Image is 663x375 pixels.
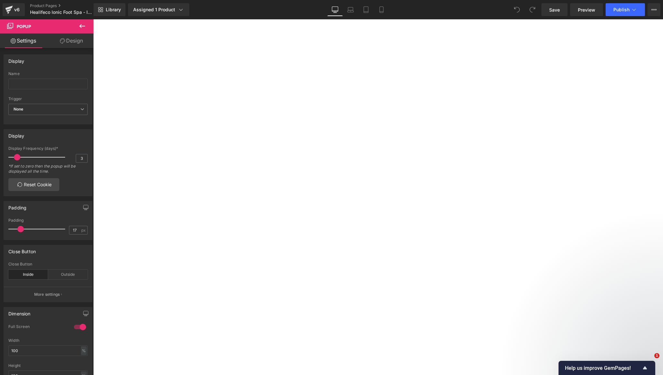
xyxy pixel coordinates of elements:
[570,3,603,16] a: Preview
[13,5,21,14] div: v6
[8,307,31,316] div: Dimension
[17,24,31,29] span: Popup
[30,10,92,15] span: Healifeco Ionic Foot Spa - Improve Above the Fold Section - YY
[648,3,660,16] button: More
[8,178,59,191] a: Reset Cookie
[106,7,121,13] span: Library
[641,353,657,369] iframe: Intercom live chat
[8,338,88,343] div: Width
[133,6,184,13] div: Assigned 1 Product
[565,365,641,371] span: Help us improve GemPages!
[8,55,24,64] div: Display
[549,6,560,13] span: Save
[48,270,88,279] div: Outside
[8,218,88,223] div: Padding
[578,6,595,13] span: Preview
[606,3,645,16] button: Publish
[81,346,87,355] div: %
[3,3,25,16] a: v6
[613,7,629,12] span: Publish
[8,270,48,279] div: Inside
[565,364,649,372] button: Show survey - Help us improve GemPages!
[374,3,389,16] a: Mobile
[14,107,24,111] b: None
[526,3,539,16] button: Redo
[343,3,358,16] a: Laptop
[34,292,60,297] p: More settings
[30,3,104,8] a: Product Pages
[654,353,659,358] span: 1
[327,3,343,16] a: Desktop
[8,324,67,331] div: Full Screen
[8,262,88,266] div: Close Button
[510,3,523,16] button: Undo
[8,201,26,210] div: Padding
[94,3,125,16] a: New Library
[8,130,24,139] div: Display
[8,245,36,254] div: Close Button
[48,34,95,48] a: Design
[8,146,88,151] div: Display Frequency (days)*
[8,164,88,178] div: *If set to zero then the popup will be displayed all the time.​
[4,287,92,302] button: More settings
[8,345,88,356] input: auto
[81,228,87,232] span: px
[358,3,374,16] a: Tablet
[8,72,88,76] div: Name
[8,97,88,101] div: Trigger
[8,363,88,368] div: Height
